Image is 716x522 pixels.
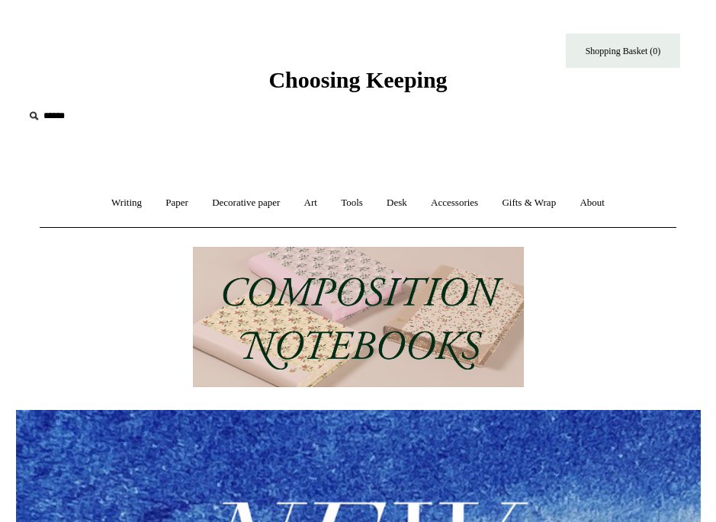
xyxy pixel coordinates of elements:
img: 202302 Composition ledgers.jpg__PID:69722ee6-fa44-49dd-a067-31375e5d54ec [193,247,524,388]
a: Tools [330,183,374,223]
a: Desk [376,183,418,223]
a: Paper [155,183,199,223]
a: Gifts & Wrap [491,183,567,223]
span: Choosing Keeping [268,67,447,92]
a: Shopping Basket (0) [566,34,680,68]
a: About [569,183,615,223]
a: Choosing Keeping [268,79,447,90]
a: Decorative paper [201,183,291,223]
a: Art [294,183,328,223]
a: Accessories [420,183,489,223]
a: Writing [101,183,153,223]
